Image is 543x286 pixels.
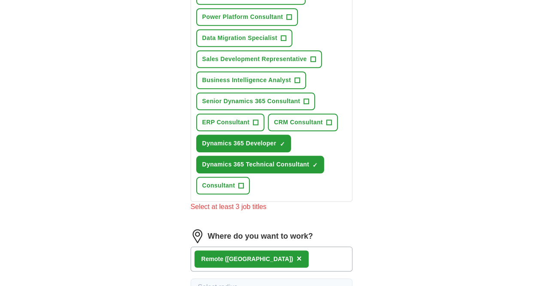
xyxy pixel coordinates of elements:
[196,156,324,173] button: Dynamics 365 Technical Consultant✓
[297,254,302,263] span: ×
[202,34,277,43] span: Data Migration Specialist
[202,97,300,106] span: Senior Dynamics 365 Consultant
[196,177,250,194] button: Consultant
[202,76,291,85] span: Business Intelligence Analyst
[196,8,298,26] button: Power Platform Consultant
[279,141,285,148] span: ✓
[202,12,283,22] span: Power Platform Consultant
[274,118,323,127] span: CRM Consultant
[201,255,293,264] div: Remote ([GEOGRAPHIC_DATA])
[191,202,353,212] div: Select at least 3 job titles
[202,160,309,169] span: Dynamics 365 Technical Consultant
[202,181,235,190] span: Consultant
[202,55,307,64] span: Sales Development Representative
[312,162,318,169] span: ✓
[191,229,204,243] img: location.png
[196,71,306,89] button: Business Intelligence Analyst
[208,231,313,242] label: Where do you want to work?
[268,114,338,131] button: CRM Consultant
[202,118,249,127] span: ERP Consultant
[202,139,276,148] span: Dynamics 365 Developer
[297,252,302,265] button: ×
[196,135,291,152] button: Dynamics 365 Developer✓
[196,50,322,68] button: Sales Development Representative
[196,29,292,47] button: Data Migration Specialist
[196,114,264,131] button: ERP Consultant
[196,92,315,110] button: Senior Dynamics 365 Consultant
